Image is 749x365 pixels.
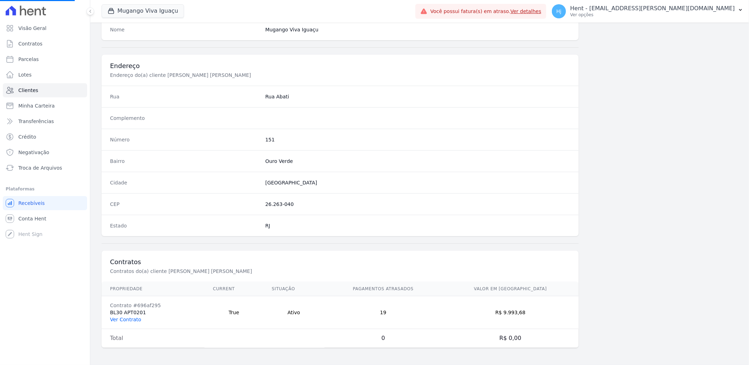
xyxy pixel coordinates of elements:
div: Contrato #696af295 [110,302,196,309]
a: Crédito [3,130,87,144]
p: Hent - [EMAIL_ADDRESS][PERSON_NAME][DOMAIN_NAME] [570,5,735,12]
dd: [GEOGRAPHIC_DATA] [265,179,570,186]
a: Ver detalhes [511,8,542,14]
dd: Rua Abati [265,93,570,100]
h3: Endereço [110,62,570,70]
th: Current [205,282,263,296]
dd: 151 [265,136,570,143]
span: Conta Hent [18,215,46,222]
span: Negativação [18,149,49,156]
span: Clientes [18,87,38,94]
dt: Complemento [110,115,260,122]
button: Mugango Viva Iguaçu [102,4,184,18]
span: Crédito [18,133,36,140]
td: True [205,296,263,329]
dt: Bairro [110,158,260,165]
a: Negativação [3,145,87,159]
dd: Ouro Verde [265,158,570,165]
dd: 26.263-040 [265,201,570,208]
th: Pagamentos Atrasados [324,282,442,296]
a: Clientes [3,83,87,97]
td: Total [102,329,205,348]
span: Transferências [18,118,54,125]
dt: Nome [110,26,260,33]
p: Ver opções [570,12,735,18]
a: Contratos [3,37,87,51]
button: Hj Hent - [EMAIL_ADDRESS][PERSON_NAME][DOMAIN_NAME] Ver opções [546,1,749,21]
dt: CEP [110,201,260,208]
span: Recebíveis [18,200,45,207]
h3: Contratos [110,258,570,266]
th: Propriedade [102,282,205,296]
span: Minha Carteira [18,102,55,109]
a: Troca de Arquivos [3,161,87,175]
td: 19 [324,296,442,329]
a: Minha Carteira [3,99,87,113]
a: Recebíveis [3,196,87,210]
td: 0 [324,329,442,348]
td: R$ 0,00 [442,329,579,348]
span: Contratos [18,40,42,47]
th: Valor em [GEOGRAPHIC_DATA] [442,282,579,296]
div: Plataformas [6,185,84,193]
p: Endereço do(a) cliente [PERSON_NAME] [PERSON_NAME] [110,72,347,79]
dt: Cidade [110,179,260,186]
p: Contratos do(a) cliente [PERSON_NAME] [PERSON_NAME] [110,268,347,275]
a: Conta Hent [3,212,87,226]
span: Lotes [18,71,32,78]
td: Ativo [263,296,324,329]
span: Parcelas [18,56,39,63]
a: Parcelas [3,52,87,66]
th: Situação [263,282,324,296]
a: Lotes [3,68,87,82]
dt: Número [110,136,260,143]
td: R$ 9.993,68 [442,296,579,329]
span: Hj [556,9,561,14]
dd: RJ [265,222,570,229]
a: Visão Geral [3,21,87,35]
span: Você possui fatura(s) em atraso. [430,8,541,15]
span: Visão Geral [18,25,47,32]
dt: Rua [110,93,260,100]
a: Ver Contrato [110,317,141,322]
a: Transferências [3,114,87,128]
dt: Estado [110,222,260,229]
td: BL30 APT0201 [102,296,205,329]
span: Troca de Arquivos [18,164,62,171]
dd: Mugango Viva Iguaçu [265,26,570,33]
